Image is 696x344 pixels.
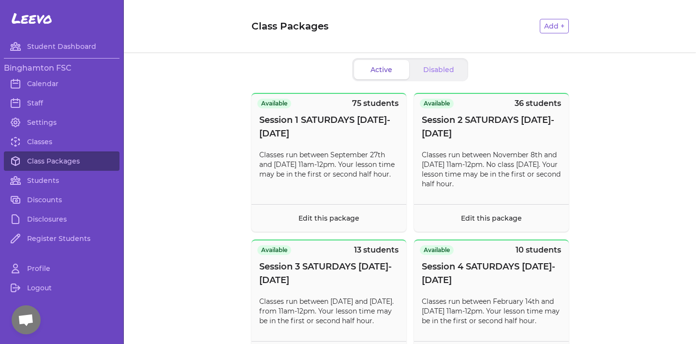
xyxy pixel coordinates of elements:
button: Disabled [411,60,466,79]
a: Profile [4,259,119,278]
p: 75 students [352,98,399,109]
p: 36 students [515,98,561,109]
a: Students [4,171,119,190]
span: Available [257,99,291,108]
a: Class Packages [4,151,119,171]
a: Classes [4,132,119,151]
a: Edit this package [298,214,359,223]
button: Available75 studentsSession 1 SATURDAYS [DATE]-[DATE]Classes run between September 27th and [DATE... [252,93,406,232]
p: Classes run between [DATE] and [DATE]. from 11am-12pm. Your lesson time may be in the first or se... [259,297,399,326]
a: Register Students [4,229,119,248]
a: Calendar [4,74,119,93]
span: Session 1 SATURDAYS [DATE]-[DATE] [259,113,399,140]
button: Active [354,60,409,79]
a: Edit this package [461,214,522,223]
span: Available [420,245,454,255]
a: Settings [4,113,119,132]
p: 10 students [516,244,561,256]
span: Available [257,245,291,255]
p: 13 students [354,244,399,256]
span: Available [420,99,454,108]
a: Disclosures [4,209,119,229]
div: Open chat [12,305,41,334]
h3: Binghamton FSC [4,62,119,74]
p: Classes run between September 27th and [DATE] 11am-12pm. Your lesson time may be in the first or ... [259,150,399,179]
a: Staff [4,93,119,113]
p: Classes run between February 14th and [DATE] 11am-12pm. Your lesson time may be in the first or s... [422,297,561,326]
span: Session 2 SATURDAYS [DATE]-[DATE] [422,113,561,140]
button: Available36 studentsSession 2 SATURDAYS [DATE]-[DATE]Classes run between November 8th and [DATE] ... [414,93,569,232]
span: Session 3 SATURDAYS [DATE]-[DATE] [259,260,399,287]
span: Leevo [12,10,52,27]
button: Add + [540,19,569,33]
a: Logout [4,278,119,298]
p: Classes run between November 8th and [DATE] 11am-12pm. No class [DATE]. Your lesson time may be i... [422,150,561,189]
a: Student Dashboard [4,37,119,56]
span: Session 4 SATURDAYS [DATE]-[DATE] [422,260,561,287]
a: Discounts [4,190,119,209]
